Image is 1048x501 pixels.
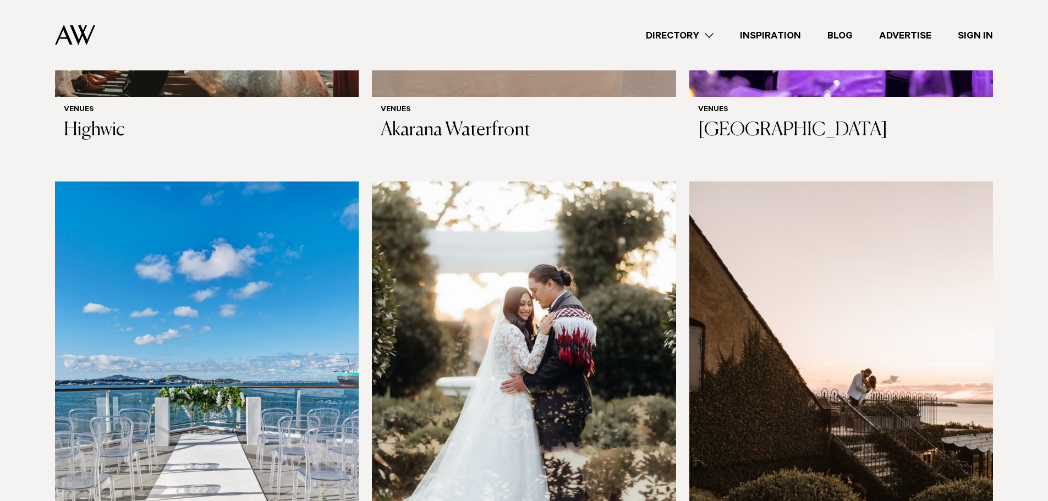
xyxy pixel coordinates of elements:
[633,28,727,43] a: Directory
[381,119,667,142] h3: Akarana Waterfront
[945,28,1006,43] a: Sign In
[727,28,814,43] a: Inspiration
[814,28,866,43] a: Blog
[381,106,667,115] h6: Venues
[698,119,984,142] h3: [GEOGRAPHIC_DATA]
[64,119,350,142] h3: Highwic
[698,106,984,115] h6: Venues
[55,25,95,45] img: Auckland Weddings Logo
[866,28,945,43] a: Advertise
[64,106,350,115] h6: Venues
